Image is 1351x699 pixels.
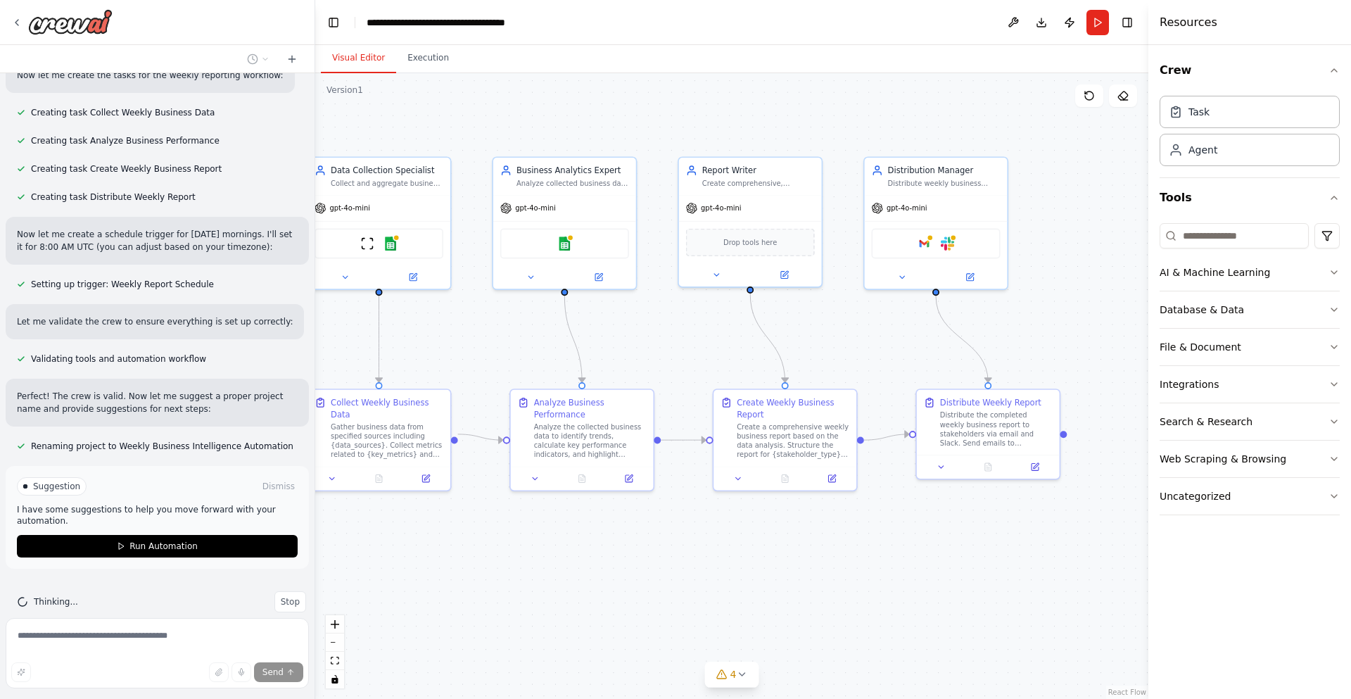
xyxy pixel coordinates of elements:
[17,504,298,527] p: I have some suggestions to help you move forward with your automation.
[17,535,298,558] button: Run Automation
[887,203,927,213] span: gpt-4o-mini
[492,156,637,290] div: Business Analytics ExpertAnalyze collected business data to identify key trends, performance metr...
[940,410,1053,448] div: Distribute the completed weekly business report to stakeholders via email and Slack. Send emails ...
[326,615,344,634] button: zoom in
[1188,143,1217,157] div: Agent
[367,15,525,30] nav: breadcrumb
[1160,377,1219,391] div: Integrations
[281,596,300,607] span: Stop
[326,652,344,670] button: fit view
[963,460,1013,474] button: No output available
[1160,218,1340,527] div: Tools
[930,296,994,382] g: Edge from 5552c7bc-a3cc-472a-ae8e-cd968714790c to ac900303-4d34-441f-8991-1f33f23db1b4
[331,165,443,176] div: Data Collection Specialist
[1160,489,1231,503] div: Uncategorized
[1160,403,1340,440] button: Search & Research
[1160,254,1340,291] button: AI & Machine Learning
[1160,178,1340,218] button: Tools
[396,44,460,73] button: Execution
[730,667,737,681] span: 4
[1160,340,1241,354] div: File & Document
[458,429,503,446] g: Edge from 32eb9776-31c2-4a9c-835d-c986d4ced1b0 to 1e5347a0-bd20-46c2-adcb-d68e6ca5c6b5
[751,268,817,282] button: Open in side panel
[31,441,293,452] span: Renaming project to Weekly Business Intelligence Automation
[888,165,1001,176] div: Distribution Manager
[31,279,214,290] span: Setting up trigger: Weekly Report Schedule
[31,163,222,175] span: Creating task Create Weekly Business Report
[31,353,206,365] span: Validating tools and automation workflow
[1160,14,1217,31] h4: Resources
[1160,90,1340,177] div: Crew
[331,422,443,460] div: Gather business data from specified sources including {data_sources}. Collect metrics related to ...
[509,389,654,491] div: Analyze Business PerformanceAnalyze the collected business data to identify trends, calculate key...
[254,662,303,682] button: Send
[678,156,823,287] div: Report WriterCreate comprehensive, professional weekly business reports that highlight key metric...
[17,69,284,82] p: Now let me create the tasks for the weekly reporting workflow:
[326,84,363,96] div: Version 1
[33,481,80,492] span: Suggestion
[1188,105,1210,119] div: Task
[609,472,649,486] button: Open in side panel
[209,662,229,682] button: Upload files
[373,296,384,382] g: Edge from 6e8c6a50-72b6-4145-8967-23e8abacd435 to 32eb9776-31c2-4a9c-835d-c986d4ced1b0
[1160,452,1286,466] div: Web Scraping & Browsing
[737,397,849,420] div: Create Weekly Business Report
[864,429,909,446] g: Edge from c0c7d2e7-b84c-403c-a8a1-ed355ad1aa71 to ac900303-4d34-441f-8991-1f33f23db1b4
[326,670,344,688] button: toggle interactivity
[31,107,215,118] span: Creating task Collect Weekly Business Data
[534,422,647,460] div: Analyze the collected business data to identify trends, calculate key performance indicators, and...
[331,397,443,420] div: Collect Weekly Business Data
[557,472,607,486] button: No output available
[737,422,849,460] div: Create a comprehensive weekly business report based on the data analysis. Structure the report fo...
[321,44,396,73] button: Visual Editor
[383,237,398,251] img: Google sheets
[534,397,647,420] div: Analyze Business Performance
[1160,415,1252,429] div: Search & Research
[1160,265,1270,279] div: AI & Machine Learning
[17,315,293,328] p: Let me validate the crew to ensure everything is set up correctly:
[355,472,404,486] button: No output available
[559,296,588,382] g: Edge from e73f4f8a-132a-4e0c-84cc-53dc92d45ffa to 1e5347a0-bd20-46c2-adcb-d68e6ca5c6b5
[744,294,791,382] g: Edge from b54534c9-170f-4a33-be47-d66dbfe55894 to c0c7d2e7-b84c-403c-a8a1-ed355ad1aa71
[306,156,451,290] div: Data Collection SpecialistCollect and aggregate business data from multiple sources including web...
[566,270,631,284] button: Open in side panel
[274,591,306,612] button: Stop
[516,165,629,176] div: Business Analytics Expert
[1160,291,1340,328] button: Database & Data
[1108,688,1146,696] a: React Flow attribution
[941,237,955,251] img: Slack
[231,662,251,682] button: Click to speak your automation idea
[1160,329,1340,365] button: File & Document
[915,389,1060,479] div: Distribute Weekly ReportDistribute the completed weekly business report to stakeholders via email...
[329,203,370,213] span: gpt-4o-mini
[326,634,344,652] button: zoom out
[661,434,706,446] g: Edge from 1e5347a0-bd20-46c2-adcb-d68e6ca5c6b5 to c0c7d2e7-b84c-403c-a8a1-ed355ad1aa71
[557,237,571,251] img: Google sheets
[723,237,777,248] span: Drop tools here
[326,615,344,688] div: React Flow controls
[360,237,374,251] img: ScrapeWebsiteTool
[17,228,298,253] p: Now let me create a schedule trigger for [DATE] mornings. I'll set it for 8:00 AM UTC (you can ad...
[937,270,1003,284] button: Open in side panel
[705,662,759,688] button: 4
[1160,51,1340,90] button: Crew
[1160,441,1340,477] button: Web Scraping & Browsing
[702,165,815,176] div: Report Writer
[713,389,858,491] div: Create Weekly Business ReportCreate a comprehensive weekly business report based on the data anal...
[241,51,275,68] button: Switch to previous chat
[34,596,78,607] span: Thinking...
[812,472,852,486] button: Open in side panel
[31,135,220,146] span: Creating task Analyze Business Performance
[940,397,1041,408] div: Distribute Weekly Report
[863,156,1008,290] div: Distribution ManagerDistribute weekly business reports to stakeholders via email and Slack. Ensur...
[406,472,446,486] button: Open in side panel
[761,472,810,486] button: No output available
[701,203,742,213] span: gpt-4o-mini
[129,541,198,552] span: Run Automation
[324,13,343,32] button: Hide left sidebar
[306,389,451,491] div: Collect Weekly Business DataGather business data from specified sources including {data_sources}....
[1117,13,1137,32] button: Hide right sidebar
[918,237,932,251] img: Google gmail
[17,390,298,415] p: Perfect! The crew is valid. Now let me suggest a proper project name and provide suggestions for ...
[702,179,815,188] div: Create comprehensive, professional weekly business reports that highlight key metrics, trends, an...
